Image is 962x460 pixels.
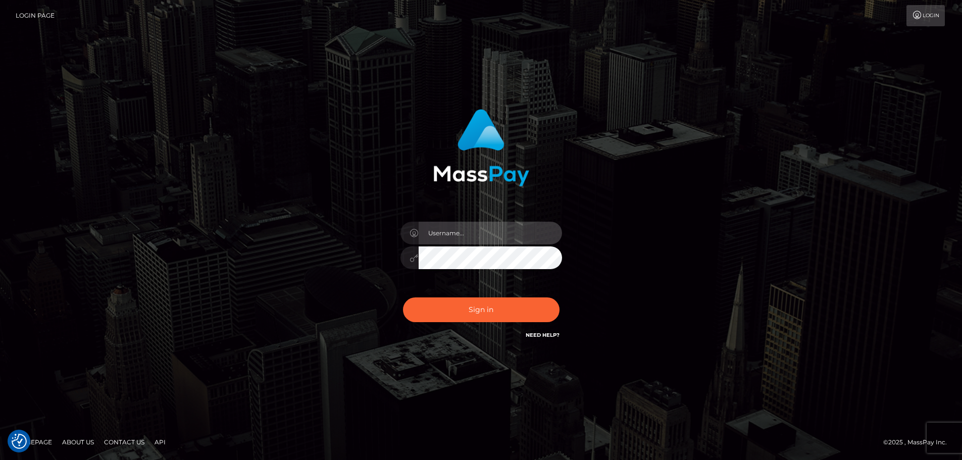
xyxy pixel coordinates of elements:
[100,434,148,450] a: Contact Us
[906,5,945,26] a: Login
[16,5,55,26] a: Login Page
[403,297,560,322] button: Sign in
[12,434,27,449] img: Revisit consent button
[526,332,560,338] a: Need Help?
[433,109,529,186] img: MassPay Login
[11,434,56,450] a: Homepage
[12,434,27,449] button: Consent Preferences
[419,222,562,244] input: Username...
[58,434,98,450] a: About Us
[883,437,954,448] div: © 2025 , MassPay Inc.
[150,434,170,450] a: API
